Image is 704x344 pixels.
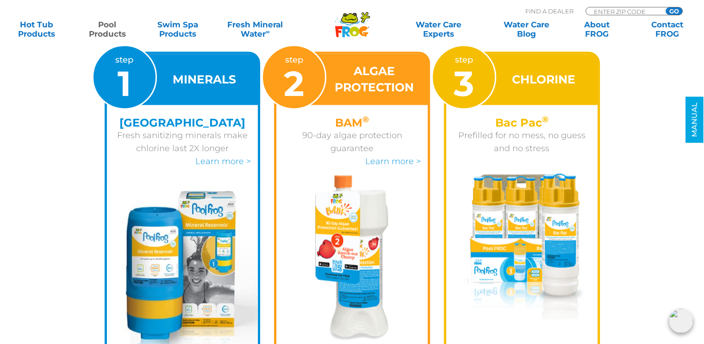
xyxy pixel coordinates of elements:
a: MANUAL [685,97,704,143]
img: flippin-frog-xl-step-2-algae [315,175,389,340]
h4: Bac Pac [453,116,591,129]
p: Fresh sanitizing minerals make chlorine last 2X longer [114,129,251,155]
img: openIcon [669,309,693,333]
sup: ® [362,115,369,125]
a: Learn more > [195,156,251,166]
a: Swim SpaProducts [150,20,205,38]
a: Water CareBlog [499,20,554,38]
a: Hot TubProducts [9,20,64,38]
p: step [115,53,133,101]
img: pool-frog-5400-step-3 [461,173,583,320]
a: Water CareExperts [394,20,483,38]
a: PoolProducts [80,20,134,38]
h3: ALGAE PROTECTION [332,63,416,96]
span: 3 [454,62,474,105]
a: Learn more > [365,156,421,166]
input: Zip Code Form [593,7,655,15]
input: GO [666,7,682,15]
a: ContactFROG [640,20,695,38]
h3: CHLORINE [512,71,575,88]
h3: MINERALS [173,71,236,88]
span: 2 [284,62,304,105]
p: step [284,53,304,101]
p: Prefilled for no mess, no guess and no stress [453,129,591,155]
h4: BAM [283,116,421,129]
sup: ∞ [265,28,269,35]
span: 1 [118,62,131,105]
p: step [454,53,474,101]
sup: ® [542,115,548,125]
p: Find A Dealer [525,7,573,15]
p: 90-day algae protection guarantee [283,129,421,155]
a: AboutFROG [569,20,624,38]
h4: [GEOGRAPHIC_DATA] [114,116,251,129]
a: Fresh MineralWater∞ [221,20,289,38]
